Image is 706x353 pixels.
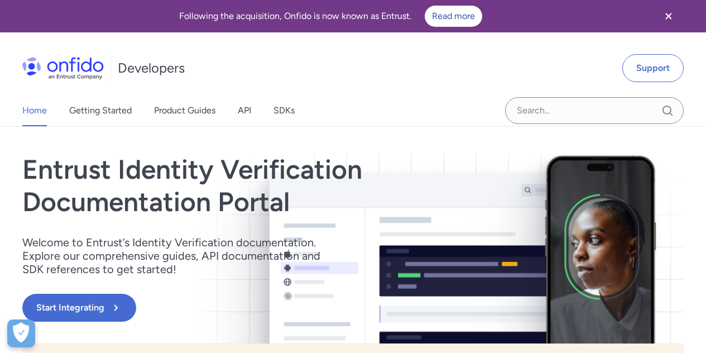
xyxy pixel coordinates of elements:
a: Product Guides [154,95,215,126]
img: Onfido Logo [22,57,104,79]
p: Welcome to Entrust’s Identity Verification documentation. Explore our comprehensive guides, API d... [22,236,335,276]
svg: Close banner [662,9,675,23]
div: Cookie Preferences [7,319,35,347]
a: API [238,95,251,126]
h1: Entrust Identity Verification Documentation Portal [22,154,486,218]
input: Onfido search input field [505,97,684,124]
a: Getting Started [69,95,132,126]
button: Start Integrating [22,294,136,322]
a: Start Integrating [22,294,486,322]
div: Following the acquisition, Onfido is now known as Entrust. [13,6,648,27]
a: Read more [425,6,482,27]
a: Support [622,54,684,82]
button: Open Preferences [7,319,35,347]
h1: Developers [118,59,185,77]
a: SDKs [273,95,295,126]
a: Home [22,95,47,126]
button: Close banner [648,2,689,30]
